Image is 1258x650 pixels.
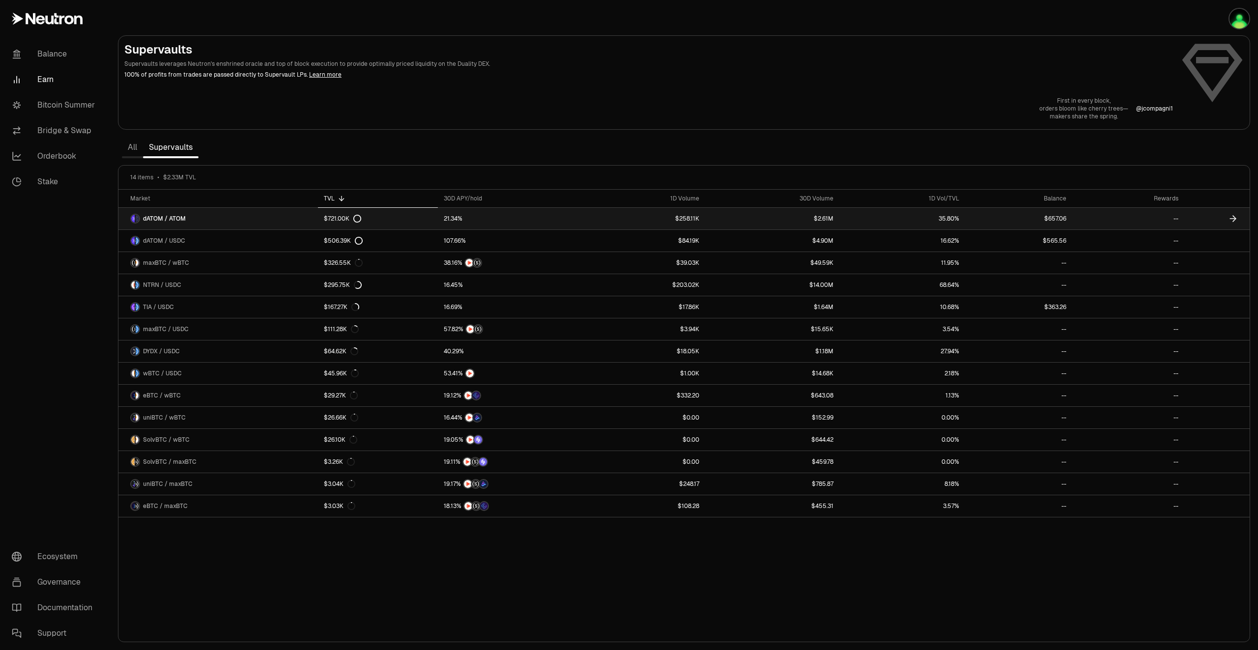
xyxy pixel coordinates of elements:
[839,274,965,296] a: 68.64%
[1078,195,1178,202] div: Rewards
[464,480,472,488] img: NTRN
[965,495,1072,517] a: --
[464,502,472,510] img: NTRN
[464,392,472,399] img: NTRN
[4,169,106,195] a: Stake
[163,173,196,181] span: $2.33M TVL
[143,502,188,510] span: eBTC / maxBTC
[839,429,965,451] a: 0.00%
[136,347,139,355] img: USDC Logo
[444,501,576,511] button: NTRNStructured PointsEtherFi Points
[705,318,839,340] a: $15.65K
[474,325,482,333] img: Structured Points
[131,502,135,510] img: eBTC Logo
[839,252,965,274] a: 11.95%
[583,495,705,517] a: $108.28
[324,458,355,466] div: $3.26K
[118,318,318,340] a: maxBTC LogoUSDC LogomaxBTC / USDC
[1039,97,1128,105] p: First in every block,
[118,495,318,517] a: eBTC LogomaxBTC LogoeBTC / maxBTC
[324,259,363,267] div: $326.55K
[473,414,481,422] img: Bedrock Diamonds
[474,436,482,444] img: Solv Points
[965,296,1072,318] a: $363.26
[705,385,839,406] a: $643.08
[118,385,318,406] a: eBTC LogowBTC LogoeBTC / wBTC
[472,392,480,399] img: EtherFi Points
[131,237,135,245] img: dATOM Logo
[1072,208,1184,229] a: --
[131,436,135,444] img: SolvBTC Logo
[438,407,582,428] a: NTRNBedrock Diamonds
[130,173,153,181] span: 14 items
[1072,385,1184,406] a: --
[438,429,582,451] a: NTRNSolv Points
[130,195,312,202] div: Market
[839,208,965,229] a: 35.80%
[472,502,480,510] img: Structured Points
[480,480,487,488] img: Bedrock Diamonds
[143,303,174,311] span: TIA / USDC
[136,392,139,399] img: wBTC Logo
[131,325,135,333] img: maxBTC Logo
[143,237,185,245] span: dATOM / USDC
[136,480,139,488] img: maxBTC Logo
[324,480,355,488] div: $3.04K
[324,237,363,245] div: $506.39K
[965,230,1072,252] a: $565.56
[438,451,582,473] a: NTRNStructured PointsSolv Points
[1072,429,1184,451] a: --
[705,407,839,428] a: $152.99
[4,41,106,67] a: Balance
[705,363,839,384] a: $14.68K
[309,71,342,79] a: Learn more
[444,195,576,202] div: 30D APY/hold
[324,215,361,223] div: $721.00K
[118,208,318,229] a: dATOM LogoATOM LogodATOM / ATOM
[965,407,1072,428] a: --
[1072,252,1184,274] a: --
[472,480,480,488] img: Structured Points
[1039,105,1128,113] p: orders bloom like cherry trees—
[143,138,199,157] a: Supervaults
[143,259,189,267] span: maxBTC / wBTC
[143,215,186,223] span: dATOM / ATOM
[324,392,358,399] div: $29.27K
[1136,105,1173,113] a: @jcompagni1
[118,340,318,362] a: DYDX LogoUSDC LogoDYDX / USDC
[465,414,473,422] img: NTRN
[839,495,965,517] a: 3.57%
[124,59,1173,68] p: Supervaults leverages Neutron's enshrined oracle and top of block execution to provide optimally ...
[136,502,139,510] img: maxBTC Logo
[466,369,474,377] img: NTRN
[136,303,139,311] img: USDC Logo
[318,407,438,428] a: $26.66K
[318,252,438,274] a: $326.55K
[466,436,474,444] img: NTRN
[118,363,318,384] a: wBTC LogoUSDC LogowBTC / USDC
[705,495,839,517] a: $455.31
[583,274,705,296] a: $203.02K
[466,325,474,333] img: NTRN
[480,502,488,510] img: EtherFi Points
[122,138,143,157] a: All
[438,495,582,517] a: NTRNStructured PointsEtherFi Points
[318,429,438,451] a: $26.10K
[324,369,359,377] div: $45.96K
[131,369,135,377] img: wBTC Logo
[583,296,705,318] a: $17.86K
[444,258,576,268] button: NTRNStructured Points
[318,274,438,296] a: $295.75K
[965,451,1072,473] a: --
[318,385,438,406] a: $29.27K
[444,413,576,423] button: NTRNBedrock Diamonds
[131,259,135,267] img: maxBTC Logo
[4,544,106,569] a: Ecosystem
[705,252,839,274] a: $49.59K
[705,274,839,296] a: $14.00M
[705,473,839,495] a: $785.87
[4,92,106,118] a: Bitcoin Summer
[1072,318,1184,340] a: --
[583,318,705,340] a: $3.94K
[705,230,839,252] a: $4.90M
